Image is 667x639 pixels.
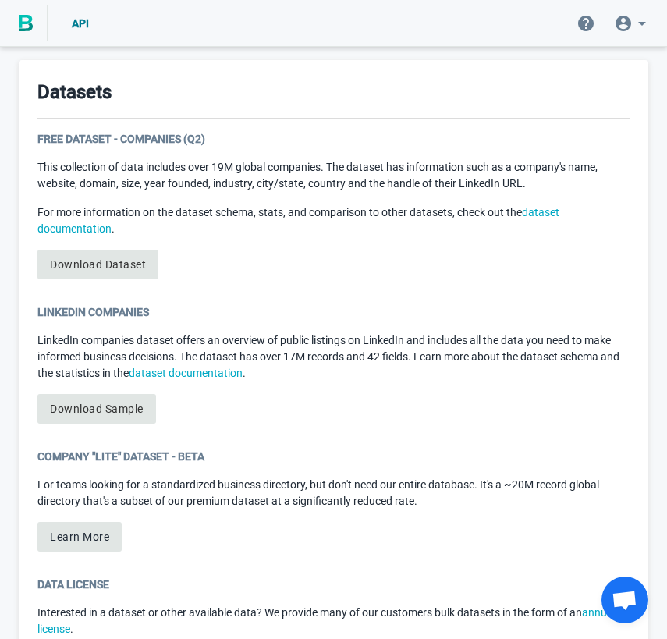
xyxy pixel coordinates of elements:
p: LinkedIn companies dataset offers an overview of public listings on LinkedIn and includes all the... [37,332,630,382]
p: For more information on the dataset schema, stats, and comparison to other datasets, check out the . [37,204,630,237]
p: This collection of data includes over 19M global companies. The dataset has information such as a... [37,159,630,192]
p: Interested in a dataset or other available data? We provide many of our customers bulk datasets i... [37,605,630,637]
div: Data License [37,577,630,592]
a: annual license [37,606,616,635]
a: Download Dataset [37,250,158,279]
span: API [72,17,89,30]
a: dataset documentation [37,206,559,235]
div: LinkedIn Companies [37,304,630,320]
div: Open chat [601,577,648,623]
a: dataset documentation [129,367,243,379]
div: Company "Lite" Dataset - Beta [37,449,630,464]
h3: Datasets [37,79,112,105]
img: BigPicture.io [19,15,33,32]
button: Learn More [37,522,122,552]
p: For teams looking for a standardized business directory, but don't need our entire database. It's... [37,477,630,509]
div: Free Dataset - Companies (Q2) [37,131,630,147]
a: Download Sample [37,394,156,424]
